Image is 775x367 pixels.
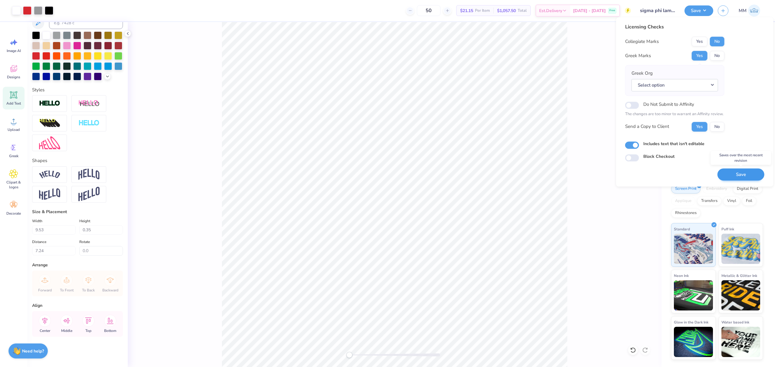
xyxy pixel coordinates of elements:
[78,120,100,127] img: Negative Space
[733,184,762,193] div: Digital Print
[475,8,490,14] span: Per Item
[539,8,562,14] span: Est. Delivery
[346,352,352,358] div: Accessibility label
[39,100,60,107] img: Stroke
[717,168,764,181] button: Save
[625,23,724,31] div: Licensing Checks
[721,280,760,310] img: Metallic & Glitter Ink
[684,5,713,16] button: Save
[692,51,707,60] button: Yes
[721,226,734,232] span: Puff Ink
[710,37,724,46] button: No
[40,328,50,333] span: Center
[32,238,46,245] label: Distance
[32,86,45,93] label: Styles
[78,100,100,107] img: Shadow
[632,70,653,77] label: Greek Org
[671,184,701,193] div: Screen Print
[79,217,90,225] label: Height
[711,151,771,165] div: Saves over the most recent revision
[609,8,615,13] span: Free
[32,217,42,225] label: Width
[671,209,701,218] div: Rhinestones
[721,272,757,279] span: Metallic & Glitter Ink
[6,211,21,216] span: Decorate
[7,48,21,53] span: Image AI
[22,348,44,354] strong: Need help?
[643,141,704,147] label: Includes text that isn't editable
[9,154,18,158] span: Greek
[742,196,756,206] div: Foil
[39,136,60,149] img: Free Distort
[710,51,724,60] button: No
[104,328,116,333] span: Bottom
[625,52,651,59] div: Greek Marks
[736,5,763,17] a: MM
[674,327,713,357] img: Glow in the Dark Ink
[674,280,713,310] img: Neon Ink
[643,153,674,160] label: Block Checkout
[697,196,721,206] div: Transfers
[39,119,60,128] img: 3D Illusion
[721,319,749,325] span: Water based Ink
[674,234,713,264] img: Standard
[32,209,123,215] div: Size & Placement
[671,196,695,206] div: Applique
[723,196,740,206] div: Vinyl
[78,169,100,180] img: Arch
[79,238,90,245] label: Rotate
[85,328,91,333] span: Top
[573,8,606,14] span: [DATE] - [DATE]
[8,127,20,132] span: Upload
[739,7,747,14] span: MM
[32,302,123,309] div: Align
[39,171,60,179] img: Arc
[635,5,680,17] input: Untitled Design
[674,226,690,232] span: Standard
[625,123,669,130] div: Send a Copy to Client
[6,101,21,106] span: Add Text
[39,188,60,200] img: Flag
[632,79,718,91] button: Select option
[643,100,694,108] label: Do Not Submit to Affinity
[460,8,473,14] span: $21.15
[417,5,440,16] input: – –
[518,8,527,14] span: Total
[710,122,724,132] button: No
[78,187,100,202] img: Rise
[692,122,707,132] button: Yes
[32,157,47,164] label: Shapes
[32,262,123,268] div: Arrange
[625,38,659,45] div: Collegiate Marks
[721,234,760,264] img: Puff Ink
[625,111,724,117] p: The changes are too minor to warrant an Affinity review.
[49,17,123,29] input: e.g. 7428 c
[7,75,20,80] span: Designs
[692,37,707,46] button: Yes
[61,328,72,333] span: Middle
[497,8,516,14] span: $1,057.50
[748,5,760,17] img: Mariah Myssa Salurio
[721,327,760,357] img: Water based Ink
[674,272,689,279] span: Neon Ink
[4,180,24,190] span: Clipart & logos
[702,184,731,193] div: Embroidery
[674,319,708,325] span: Glow in the Dark Ink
